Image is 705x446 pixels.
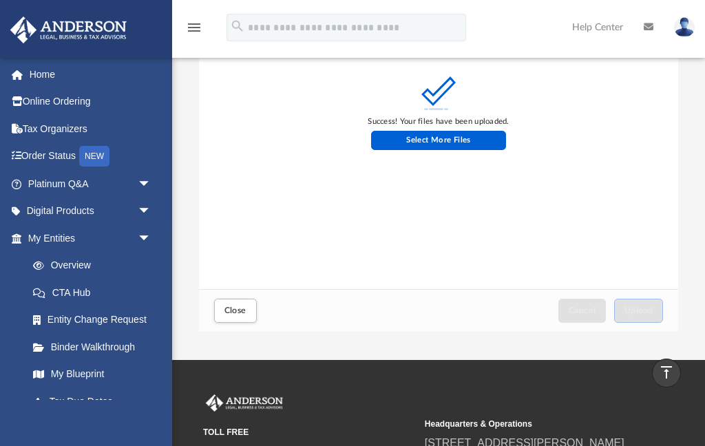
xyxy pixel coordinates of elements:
span: arrow_drop_down [138,198,165,226]
i: menu [186,19,202,36]
button: Upload [614,299,664,323]
div: Success! Your files have been uploaded. [368,116,509,128]
a: Home [10,61,172,88]
a: Order StatusNEW [10,142,172,171]
button: Cancel [558,299,607,323]
span: Cancel [569,306,596,315]
div: NEW [79,146,109,167]
img: Anderson Advisors Platinum Portal [6,17,131,43]
span: Close [224,306,246,315]
a: Entity Change Request [19,306,172,334]
a: Online Ordering [10,88,172,116]
a: Digital Productsarrow_drop_down [10,198,172,225]
img: Anderson Advisors Platinum Portal [203,394,286,412]
a: My Blueprint [19,361,165,388]
a: Tax Organizers [10,115,172,142]
span: arrow_drop_down [138,224,165,253]
a: Platinum Q&Aarrow_drop_down [10,170,172,198]
i: search [230,19,245,34]
small: TOLL FREE [203,426,415,438]
span: arrow_drop_down [138,170,165,198]
a: menu [186,26,202,36]
span: Upload [624,306,653,315]
a: Overview [19,252,172,279]
img: User Pic [674,17,695,37]
a: Tax Due Dates [19,387,172,415]
label: Select More Files [371,131,507,150]
a: Binder Walkthrough [19,333,172,361]
a: My Entitiesarrow_drop_down [10,224,172,252]
a: vertical_align_top [652,359,681,387]
i: vertical_align_top [658,364,675,381]
small: Headquarters & Operations [425,418,637,430]
button: Close [214,299,257,323]
a: CTA Hub [19,279,172,306]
